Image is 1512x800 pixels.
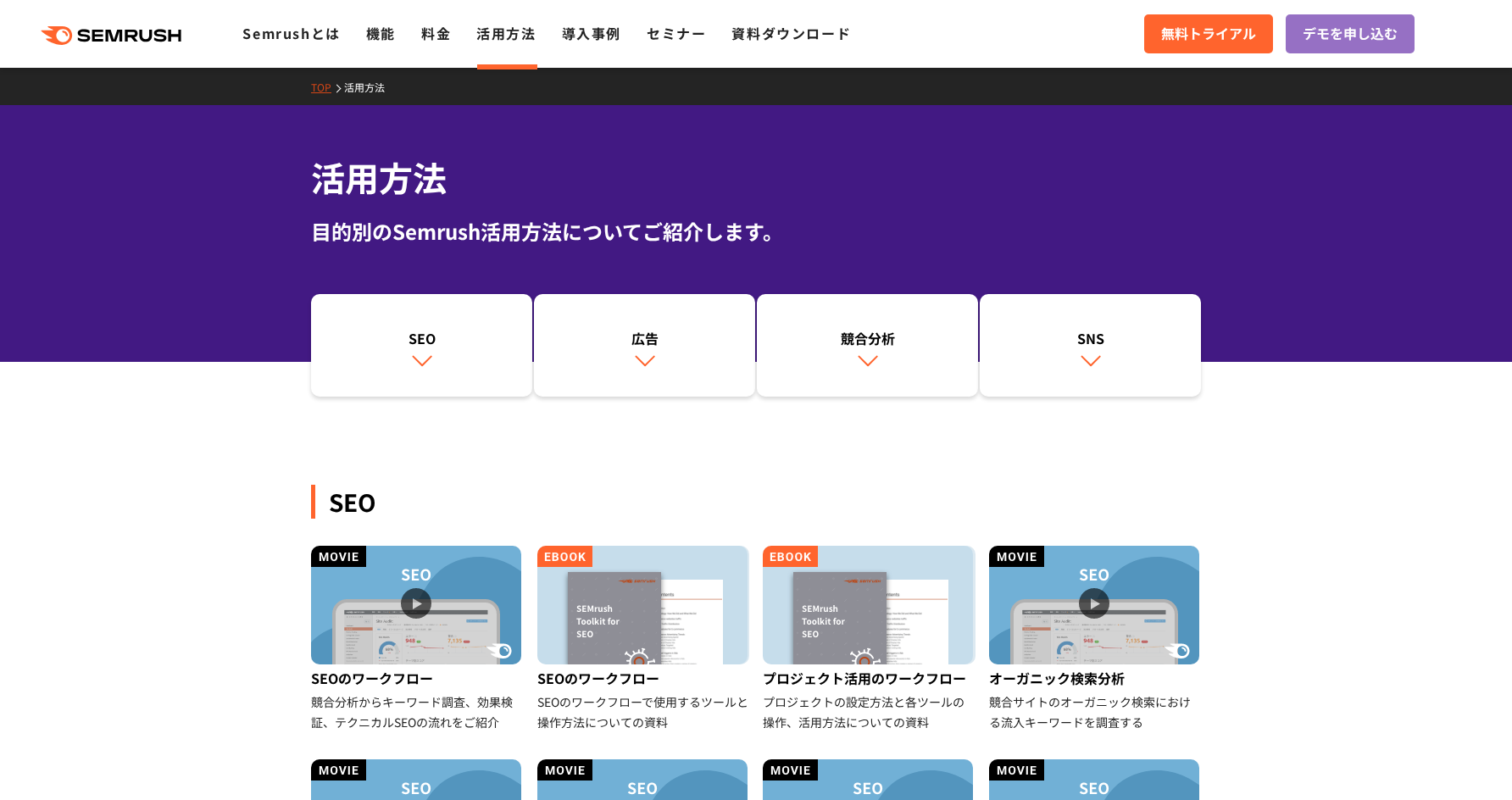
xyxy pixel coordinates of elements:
[647,23,706,43] a: セミナー
[980,294,1201,397] a: SNS
[242,23,340,43] a: Semrushとは
[311,664,524,692] div: SEOのワークフロー
[542,328,747,348] div: 広告
[989,664,1202,692] div: オーガニック検索分析
[763,692,976,732] div: プロジェクトの設定方法と各ツールの操作、活用方法についての資料
[988,328,1192,348] div: SNS
[1286,14,1415,53] a: デモを申し込む
[534,294,755,397] a: 広告
[476,23,536,43] a: 活用方法
[537,692,750,732] div: SEOのワークフローで使用するツールと操作方法についての資料
[344,80,397,94] a: 活用方法
[311,485,1201,519] div: SEO
[1161,23,1256,45] span: 無料トライアル
[537,546,750,732] a: SEOのワークフロー SEOのワークフローで使用するツールと操作方法についての資料
[989,692,1202,732] div: 競合サイトのオーガニック検索における流入キーワードを調査する
[537,664,750,692] div: SEOのワークフロー
[311,216,1201,247] div: 目的別のSemrush活用方法についてご紹介します。
[763,546,976,732] a: プロジェクト活用のワークフロー プロジェクトの設定方法と各ツールの操作、活用方法についての資料
[366,23,396,43] a: 機能
[311,80,344,94] a: TOP
[1303,23,1398,45] span: デモを申し込む
[989,546,1202,732] a: オーガニック検索分析 競合サイトのオーガニック検索における流入キーワードを調査する
[421,23,451,43] a: 料金
[311,692,524,732] div: 競合分析からキーワード調査、効果検証、テクニカルSEOの流れをご紹介
[311,546,524,732] a: SEOのワークフロー 競合分析からキーワード調査、効果検証、テクニカルSEOの流れをご紹介
[757,294,978,397] a: 競合分析
[763,664,976,692] div: プロジェクト活用のワークフロー
[765,328,970,348] div: 競合分析
[1144,14,1273,53] a: 無料トライアル
[311,153,1201,203] h1: 活用方法
[311,294,532,397] a: SEO
[731,23,851,43] a: 資料ダウンロード
[562,23,621,43] a: 導入事例
[320,328,524,348] div: SEO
